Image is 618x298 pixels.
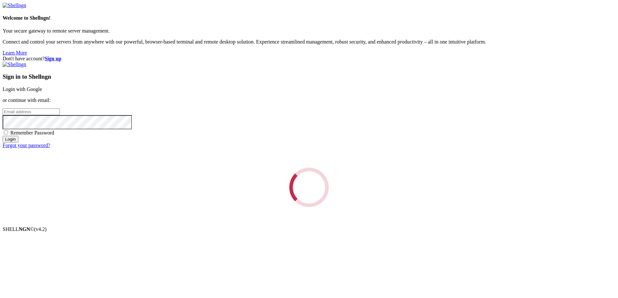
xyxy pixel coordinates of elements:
h3: Sign in to Shellngn [3,73,615,80]
input: Remember Password [4,130,8,134]
div: Don't have account? [3,56,615,62]
span: 4.2.0 [34,226,47,232]
p: or continue with email: [3,97,615,103]
a: Login with Google [3,86,42,92]
img: Shellngn [3,62,26,67]
img: Shellngn [3,3,26,8]
a: Sign up [45,56,61,61]
h4: Welcome to Shellngn! [3,15,615,21]
a: Learn More [3,50,27,55]
span: Remember Password [10,130,54,135]
p: Connect and control your servers from anywhere with our powerful, browser-based terminal and remo... [3,39,615,45]
span: SHELL © [3,226,47,232]
div: Loading... [289,168,329,207]
p: Your secure gateway to remote server management. [3,28,615,34]
b: NGN [19,226,30,232]
input: Login [3,136,18,143]
a: Forgot your password? [3,143,50,148]
input: Email address [3,108,60,115]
